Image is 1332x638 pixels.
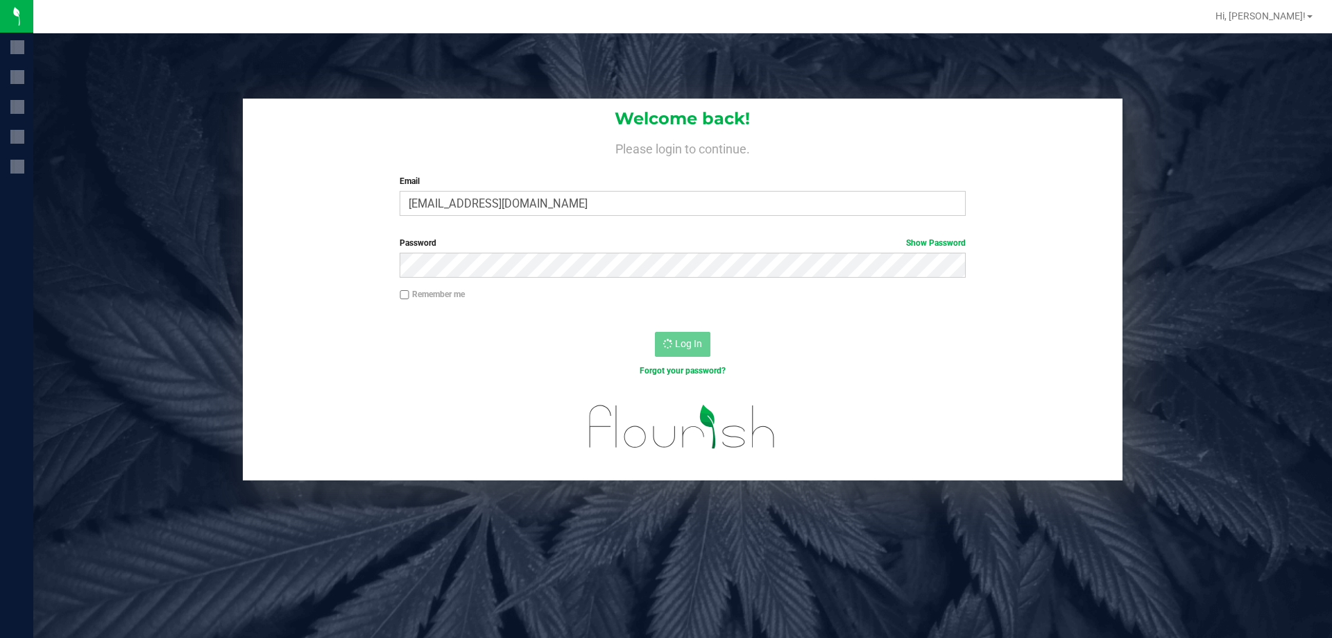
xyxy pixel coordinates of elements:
[400,290,409,300] input: Remember me
[400,175,965,187] label: Email
[243,110,1122,128] h1: Welcome back!
[675,338,702,349] span: Log In
[640,366,726,376] a: Forgot your password?
[400,288,465,301] label: Remember me
[1215,10,1306,22] span: Hi, [PERSON_NAME]!
[400,238,436,248] span: Password
[572,392,792,462] img: flourish_logo.svg
[655,332,710,357] button: Log In
[243,139,1122,156] h4: Please login to continue.
[906,238,966,248] a: Show Password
